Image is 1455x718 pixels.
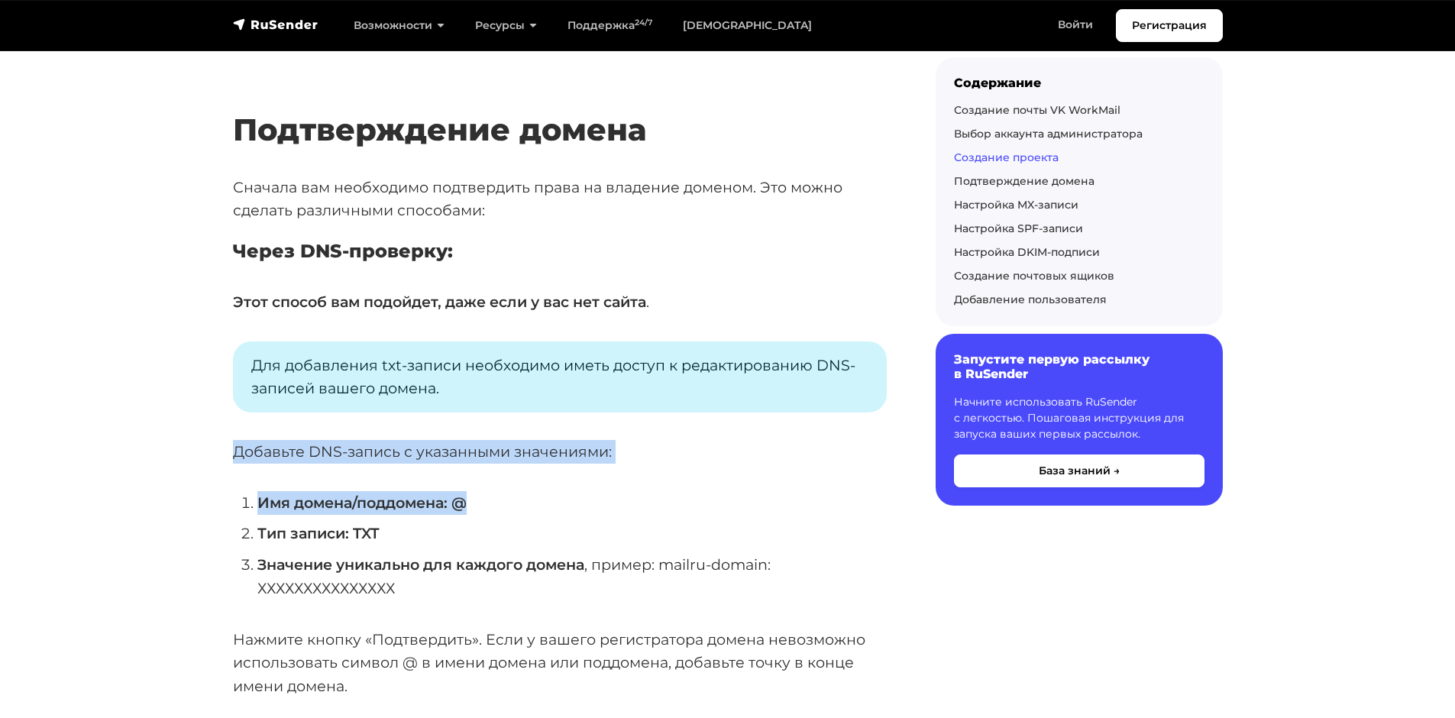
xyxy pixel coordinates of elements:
[460,10,552,41] a: Ресурсы
[954,198,1078,212] a: Настройка MX-записи
[233,241,887,263] h5: Через DNS-проверку:
[552,10,668,41] a: Поддержка24/7
[233,628,887,698] p: Нажмите кнопку «Подтвердить». Если у вашего регистратора домена невозможно использовать символ @ ...
[233,341,887,412] p: Для добавления txt-записи необходимо иметь доступ к редактированию DNS-записей вашего домена.
[954,174,1094,188] a: Подтверждение домена
[954,103,1120,117] a: Создание почты VK WorkMail
[233,66,887,148] h2: Подтверждение домена
[954,394,1204,442] p: Начните использовать RuSender с легкостью. Пошаговая инструкция для запуска ваших первых рассылок.
[954,245,1100,259] a: Настройка DKIM-подписи
[233,290,887,314] p: .
[936,334,1223,505] a: Запустите первую рассылку в RuSender Начните использовать RuSender с легкостью. Пошаговая инструк...
[257,524,380,542] strong: Тип записи: TXT
[954,76,1204,90] div: Содержание
[451,493,467,512] strong: @
[257,553,887,600] li: , пример: mailru-domain: ХХХХХХХХХХХХХХХ
[635,18,652,27] sup: 24/7
[338,10,460,41] a: Возможности
[954,269,1114,283] a: Создание почтовых ящиков
[257,555,584,574] strong: Значение уникально для каждого домена
[1116,9,1223,42] a: Регистрация
[233,293,646,311] strong: Этот способ вам подойдет, даже если у вас нет сайта
[954,127,1143,141] a: Выбор аккаунта администратора
[954,293,1107,306] a: Добавление пользователя
[233,17,318,32] img: RuSender
[954,150,1059,164] a: Создание проекта
[233,176,887,222] p: Сначала вам необходимо подтвердить права на владение доменом. Это можно сделать различными способ...
[954,222,1083,235] a: Настройка SPF-записи
[954,454,1204,487] button: База знаний →
[1043,9,1108,40] a: Войти
[954,352,1204,381] h6: Запустите первую рассылку в RuSender
[257,493,448,512] strong: Имя домена/поддомена:
[668,10,827,41] a: [DEMOGRAPHIC_DATA]
[233,440,887,464] p: Добавьте DNS-запись с указанными значениями:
